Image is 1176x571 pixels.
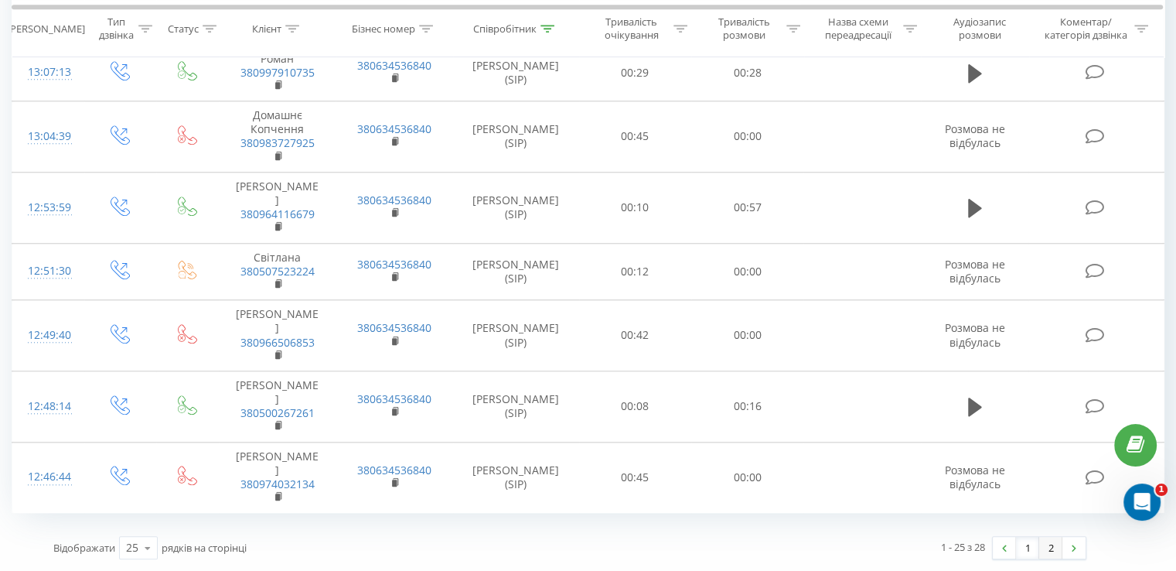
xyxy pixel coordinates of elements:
td: Світлана [219,243,336,300]
td: 00:57 [691,172,803,243]
td: 00:28 [691,44,803,101]
td: [PERSON_NAME] (SIP) [453,243,579,300]
td: [PERSON_NAME] (SIP) [453,300,579,371]
div: Коментар/категорія дзвінка [1040,16,1130,43]
td: Домашнє Копчення [219,101,336,173]
span: Відображати [53,541,115,555]
span: рядків на сторінці [162,541,247,555]
div: 13:07:13 [28,57,69,87]
td: 00:10 [579,172,691,243]
div: Тривалість розмови [705,16,782,43]
a: 380634536840 [357,320,431,335]
span: Розмова не відбулась [945,463,1005,491]
div: 1 - 25 з 28 [941,539,985,555]
td: [PERSON_NAME] (SIP) [453,101,579,173]
a: 380974032134 [240,477,315,491]
td: 00:08 [579,371,691,442]
div: 12:48:14 [28,391,69,422]
td: Роман [219,44,336,101]
div: 12:51:30 [28,256,69,286]
a: 380634536840 [357,193,431,207]
a: 380634536840 [357,257,431,272]
a: 380634536840 [357,121,431,136]
div: Тип дзвінка [97,16,134,43]
span: Розмова не відбулась [945,320,1005,349]
div: Назва схеми переадресації [818,16,899,43]
td: 00:45 [579,101,691,173]
td: [PERSON_NAME] (SIP) [453,442,579,513]
div: [PERSON_NAME] [7,22,85,36]
span: 1 [1155,484,1167,496]
span: Розмова не відбулась [945,121,1005,150]
iframe: Intercom live chat [1123,484,1161,521]
div: Співробітник [473,22,537,36]
td: 00:00 [691,300,803,371]
div: Тривалість очікування [593,16,670,43]
div: 12:53:59 [28,193,69,223]
td: [PERSON_NAME] (SIP) [453,172,579,243]
td: [PERSON_NAME] [219,172,336,243]
a: 380634536840 [357,58,431,73]
td: 00:00 [691,101,803,173]
td: 00:00 [691,243,803,300]
a: 380983727925 [240,135,315,150]
td: 00:45 [579,442,691,513]
td: 00:42 [579,300,691,371]
td: 00:16 [691,371,803,442]
a: 380966506853 [240,335,315,350]
a: 380964116679 [240,207,315,221]
a: 380634536840 [357,463,431,477]
td: 00:12 [579,243,691,300]
div: Бізнес номер [352,22,415,36]
a: 380997910735 [240,65,315,80]
td: 00:29 [579,44,691,101]
a: 380507523224 [240,264,315,279]
span: Розмова не відбулась [945,257,1005,285]
div: Статус [168,22,199,36]
div: 13:04:39 [28,121,69,152]
a: 380500267261 [240,405,315,420]
a: 2 [1039,537,1062,559]
a: 380634536840 [357,391,431,406]
div: 25 [126,540,138,556]
td: [PERSON_NAME] (SIP) [453,44,579,101]
td: [PERSON_NAME] (SIP) [453,371,579,442]
div: Клієнт [252,22,281,36]
td: [PERSON_NAME] [219,442,336,513]
div: 12:46:44 [28,462,69,492]
a: 1 [1016,537,1039,559]
div: 12:49:40 [28,320,69,350]
td: 00:00 [691,442,803,513]
td: [PERSON_NAME] [219,371,336,442]
td: [PERSON_NAME] [219,300,336,371]
div: Аудіозапис розмови [935,16,1025,43]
